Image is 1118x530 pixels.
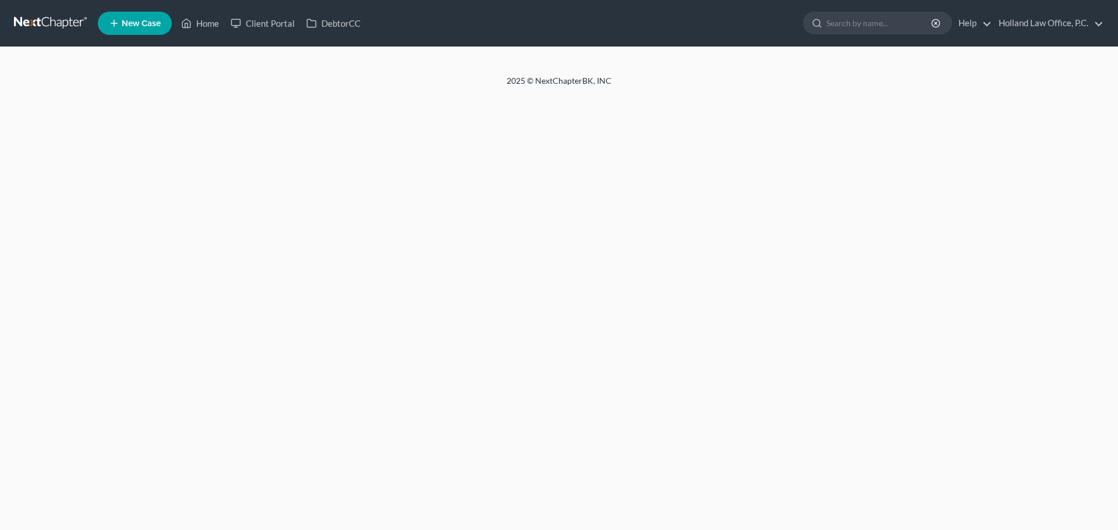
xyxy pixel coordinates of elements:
a: Help [953,13,992,34]
a: DebtorCC [300,13,366,34]
a: Client Portal [225,13,300,34]
a: Holland Law Office, P.C. [993,13,1103,34]
input: Search by name... [826,12,933,34]
div: 2025 © NextChapterBK, INC [227,75,891,96]
a: Home [175,13,225,34]
span: New Case [122,19,161,28]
